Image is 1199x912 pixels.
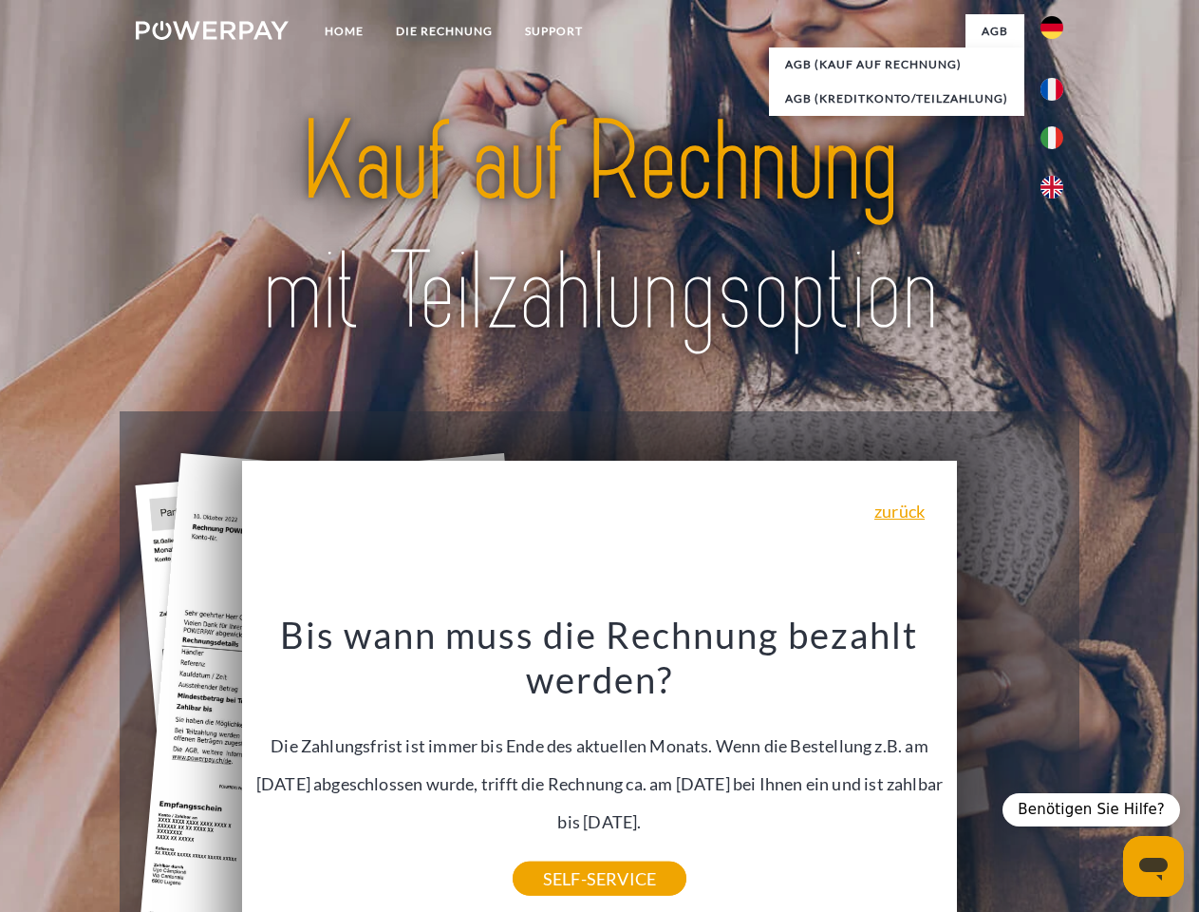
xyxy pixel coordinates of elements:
[1040,126,1063,149] img: it
[769,47,1024,82] a: AGB (Kauf auf Rechnung)
[253,612,946,879] div: Die Zahlungsfrist ist immer bis Ende des aktuellen Monats. Wenn die Bestellung z.B. am [DATE] abg...
[1040,176,1063,199] img: en
[181,91,1018,364] img: title-powerpay_de.svg
[309,14,380,48] a: Home
[965,14,1024,48] a: agb
[1040,16,1063,39] img: de
[874,503,925,520] a: zurück
[513,862,686,896] a: SELF-SERVICE
[1002,793,1180,826] div: Benötigen Sie Hilfe?
[253,612,946,703] h3: Bis wann muss die Rechnung bezahlt werden?
[1040,78,1063,101] img: fr
[380,14,509,48] a: DIE RECHNUNG
[769,82,1024,116] a: AGB (Kreditkonto/Teilzahlung)
[1123,836,1184,897] iframe: Schaltfläche zum Öffnen des Messaging-Fensters; Konversation läuft
[509,14,599,48] a: SUPPORT
[136,21,289,40] img: logo-powerpay-white.svg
